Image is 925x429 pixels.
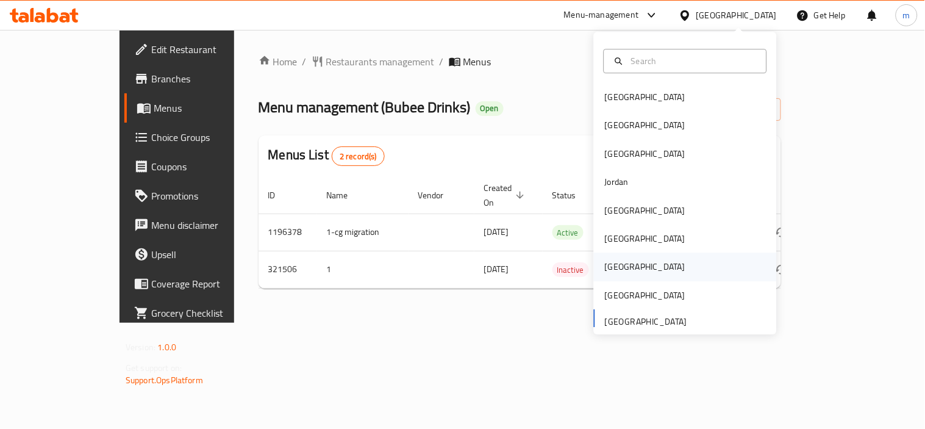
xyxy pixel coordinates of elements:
[151,276,264,291] span: Coverage Report
[259,93,471,121] span: Menu management ( Bubee Drinks )
[259,54,298,69] a: Home
[124,211,274,240] a: Menu disclaimer
[259,54,781,69] nav: breadcrumb
[151,42,264,57] span: Edit Restaurant
[151,159,264,174] span: Coupons
[126,360,182,376] span: Get support on:
[151,130,264,145] span: Choice Groups
[317,214,409,251] td: 1-cg migration
[124,64,274,93] a: Branches
[552,226,584,240] span: Active
[124,240,274,269] a: Upsell
[157,339,176,355] span: 1.0.0
[317,251,409,288] td: 1
[151,71,264,86] span: Branches
[124,298,274,328] a: Grocery Checklist
[696,9,777,22] div: [GEOGRAPHIC_DATA]
[484,224,509,240] span: [DATE]
[151,189,264,203] span: Promotions
[476,103,504,114] span: Open
[327,188,364,203] span: Name
[326,54,435,69] span: Restaurants management
[124,123,274,152] a: Choice Groups
[463,54,491,69] span: Menus
[259,214,317,251] td: 1196378
[605,204,685,217] div: [GEOGRAPHIC_DATA]
[605,147,685,160] div: [GEOGRAPHIC_DATA]
[552,225,584,240] div: Active
[484,181,528,210] span: Created On
[126,339,155,355] span: Version:
[476,101,504,116] div: Open
[259,251,317,288] td: 321506
[154,101,264,115] span: Menus
[605,232,685,245] div: [GEOGRAPHIC_DATA]
[259,177,865,289] table: enhanced table
[332,146,385,166] div: Total records count
[151,218,264,233] span: Menu disclaimer
[332,151,384,162] span: 2 record(s)
[552,263,589,277] span: Inactive
[605,261,685,274] div: [GEOGRAPHIC_DATA]
[903,9,910,22] span: m
[124,35,274,64] a: Edit Restaurant
[440,54,444,69] li: /
[124,93,274,123] a: Menus
[605,119,685,132] div: [GEOGRAPHIC_DATA]
[302,54,307,69] li: /
[418,188,460,203] span: Vendor
[151,247,264,262] span: Upsell
[124,181,274,211] a: Promotions
[126,372,203,388] a: Support.OpsPlatform
[605,289,685,302] div: [GEOGRAPHIC_DATA]
[268,188,291,203] span: ID
[626,54,759,68] input: Search
[124,152,274,181] a: Coupons
[552,262,589,277] div: Inactive
[124,269,274,298] a: Coverage Report
[268,146,385,166] h2: Menus List
[605,175,629,189] div: Jordan
[605,90,685,104] div: [GEOGRAPHIC_DATA]
[564,8,639,23] div: Menu-management
[552,188,592,203] span: Status
[312,54,435,69] a: Restaurants management
[484,261,509,277] span: [DATE]
[151,306,264,320] span: Grocery Checklist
